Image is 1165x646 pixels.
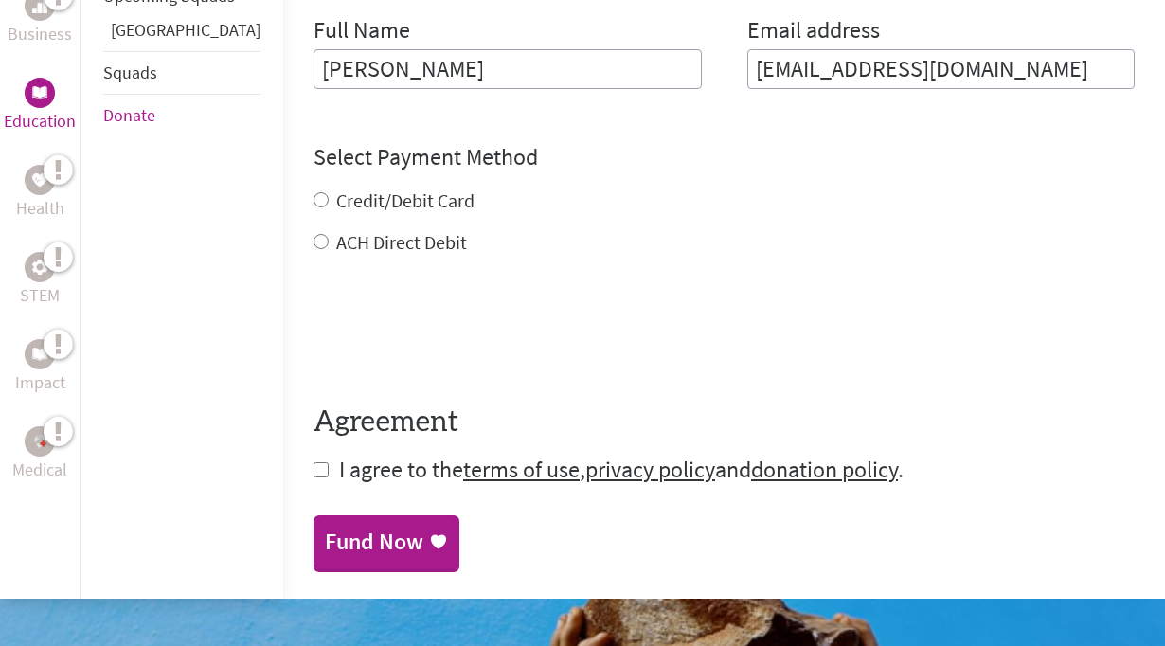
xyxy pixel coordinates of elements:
a: Squads [103,62,157,83]
input: Enter Full Name [314,49,702,89]
img: Medical [32,434,47,449]
h4: Select Payment Method [314,142,1135,172]
a: EducationEducation [4,78,76,135]
img: Impact [32,348,47,361]
li: Belize [103,17,260,51]
p: Education [4,108,76,135]
img: Health [32,173,47,186]
div: Fund Now [325,527,423,557]
img: Education [32,86,47,99]
p: Business [8,21,72,47]
a: Donate [103,104,155,126]
a: Fund Now [314,515,459,568]
label: ACH Direct Debit [336,230,467,254]
p: Health [16,195,64,222]
a: STEMSTEM [20,252,60,309]
li: Squads [103,51,260,95]
iframe: reCAPTCHA [314,294,601,368]
label: Full Name [314,15,410,49]
p: STEM [20,282,60,309]
label: Email address [747,15,880,49]
a: HealthHealth [16,165,64,222]
p: Medical [12,457,67,483]
p: Impact [15,369,65,396]
div: Impact [25,339,55,369]
a: donation policy [751,455,898,484]
div: Medical [25,426,55,457]
div: Education [25,78,55,108]
div: STEM [25,252,55,282]
label: Credit/Debit Card [336,188,475,212]
div: Health [25,165,55,195]
a: privacy policy [585,455,715,484]
a: MedicalMedical [12,426,67,483]
span: I agree to the , and . [339,455,904,484]
h4: Agreement [314,405,1135,440]
a: terms of use [463,455,580,484]
a: [GEOGRAPHIC_DATA] [111,19,260,41]
img: STEM [32,259,47,274]
a: ImpactImpact [15,339,65,396]
input: Your Email [747,49,1136,89]
li: Donate [103,95,260,136]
